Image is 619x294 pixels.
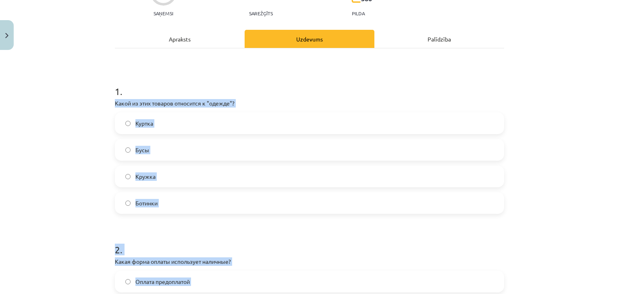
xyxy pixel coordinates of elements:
[125,201,131,206] input: Ботинки
[374,30,504,48] div: Palīdzība
[135,119,153,128] span: Куртка
[115,72,504,97] h1: 1 .
[125,279,131,284] input: Оплата предоплатой
[115,257,504,266] p: Какая форма оплаты использует наличные?
[115,230,504,255] h1: 2 .
[115,30,245,48] div: Apraksts
[115,99,504,108] p: Какой из этих товаров относится к "одежде"?
[150,10,177,16] p: Saņemsi
[135,199,158,207] span: Ботинки
[125,174,131,179] input: Кружка
[135,172,156,181] span: Кружка
[5,33,8,38] img: icon-close-lesson-0947bae3869378f0d4975bcd49f059093ad1ed9edebbc8119c70593378902aed.svg
[245,30,374,48] div: Uzdevums
[249,10,273,16] p: Sarežģīts
[125,147,131,153] input: Бусы
[125,121,131,126] input: Куртка
[135,277,190,286] span: Оплата предоплатой
[352,10,365,16] p: pilda
[135,146,149,154] span: Бусы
